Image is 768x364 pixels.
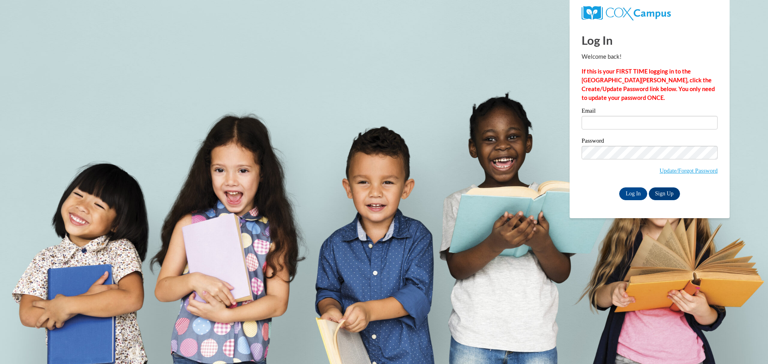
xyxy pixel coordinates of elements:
a: Sign Up [649,187,680,200]
a: COX Campus [582,9,671,16]
strong: If this is your FIRST TIME logging in to the [GEOGRAPHIC_DATA][PERSON_NAME], click the Create/Upd... [582,68,715,101]
img: COX Campus [582,6,671,20]
h1: Log In [582,32,718,48]
label: Password [582,138,718,146]
a: Update/Forgot Password [660,167,718,174]
label: Email [582,108,718,116]
input: Log In [619,187,647,200]
p: Welcome back! [582,52,718,61]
